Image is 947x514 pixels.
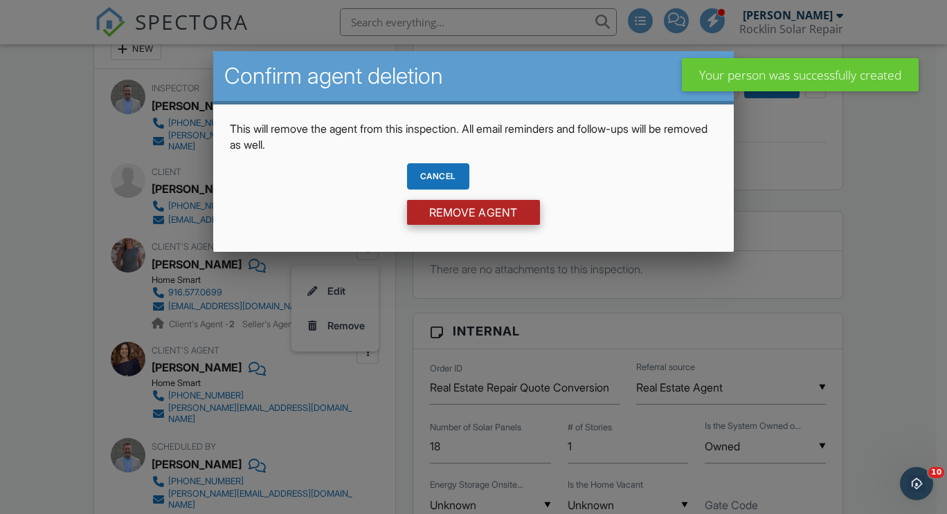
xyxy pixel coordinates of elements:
[682,58,919,91] div: Your person was successfully created
[224,62,723,90] h2: Confirm agent deletion
[407,200,540,225] input: Remove Agent
[407,163,469,190] div: Cancel
[928,467,944,478] span: 10
[900,467,933,500] iframe: Intercom live chat
[230,121,717,152] p: This will remove the agent from this inspection. All email reminders and follow-ups will be remov...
